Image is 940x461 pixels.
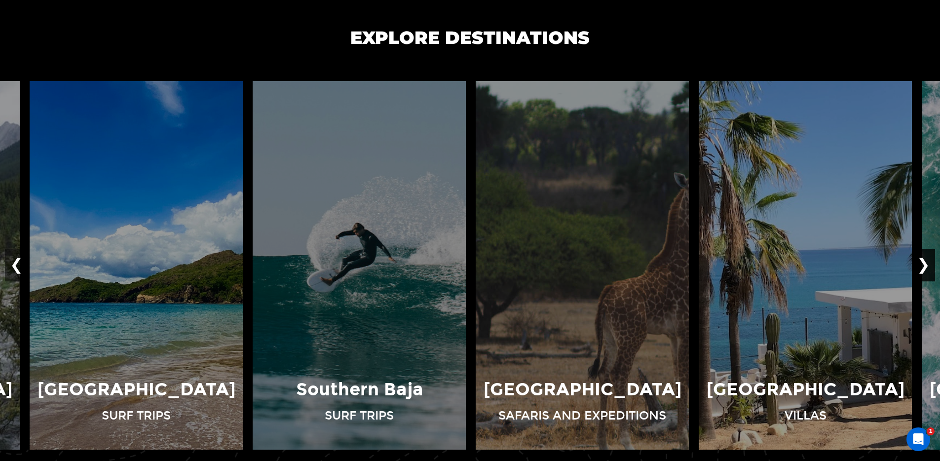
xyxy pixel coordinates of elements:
p: [GEOGRAPHIC_DATA] [38,377,235,402]
p: Safaris and Expeditions [498,407,666,424]
p: Surf Trips [102,407,171,424]
span: 1 [927,427,935,435]
button: ❯ [912,249,935,282]
iframe: Intercom live chat [906,427,930,451]
button: ❮ [5,249,28,282]
p: Villas [785,407,827,424]
p: Southern Baja [296,377,423,402]
p: [GEOGRAPHIC_DATA] [484,377,681,402]
p: [GEOGRAPHIC_DATA] [707,377,904,402]
p: Surf Trips [325,407,394,424]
